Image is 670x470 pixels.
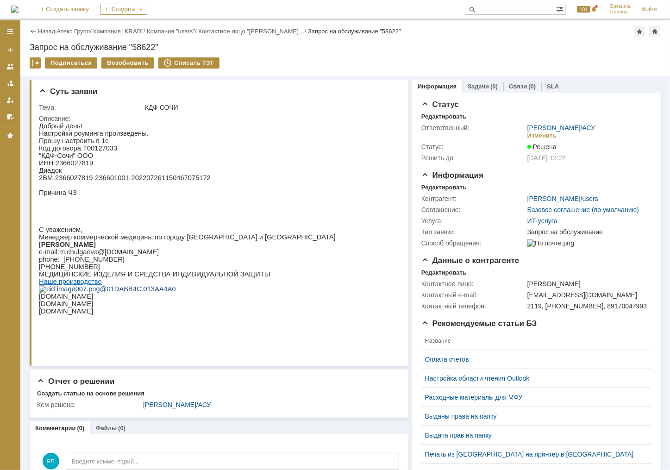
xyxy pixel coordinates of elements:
div: Тема: [39,104,143,111]
a: АСУ [582,124,595,132]
div: [EMAIL_ADDRESS][DOMAIN_NAME] [527,291,647,299]
span: ЕП [43,453,59,470]
span: Рекомендуемые статьи БЗ [421,319,537,328]
a: АСУ [198,401,211,408]
a: Выданы права на папку [425,413,640,420]
div: / [527,195,598,202]
span: Еремина [610,4,631,9]
a: Заявки в моей ответственности [3,76,18,91]
a: users [582,195,598,202]
span: chulgaeva [28,126,59,133]
a: [PERSON_NAME] [527,124,581,132]
span: Статус [421,100,459,109]
div: Запрос на обслуживание "58622" [308,28,401,35]
a: Мои заявки [3,93,18,107]
div: (0) [490,83,498,90]
div: [PERSON_NAME] [527,280,647,288]
div: / [198,28,308,35]
a: Комментарии [35,425,76,432]
div: / [143,401,395,408]
a: Заявки на командах [3,59,18,74]
a: Информация [418,83,457,90]
div: (0) [77,425,85,432]
div: Добавить в избранное [634,26,645,37]
div: Описание: [39,115,397,122]
a: Перейти на домашнюю страницу [11,6,19,13]
div: Запрос на обслуживание "58622" [30,43,661,52]
a: Расходные материалы для МФУ [425,394,640,401]
span: @[DOMAIN_NAME] [59,126,120,133]
div: Статус: [421,143,526,150]
div: Редактировать [421,113,466,120]
span: Отчет о решении [37,377,114,386]
div: Создать [100,4,147,15]
a: Настройка области чтения Outlook [425,375,640,382]
a: Мои согласования [3,109,18,124]
img: По почте.png [527,239,574,247]
div: Работа с массовостью [30,57,41,69]
a: Выдача прав на папку [425,432,640,439]
div: Редактировать [421,184,466,191]
a: Контактное лицо "[PERSON_NAME]… [198,28,305,35]
div: Запрос на обслуживание [527,228,647,236]
span: Полина [610,9,631,15]
div: Соглашение: [421,206,526,213]
span: Решена [527,143,557,150]
div: КДФ СОЧИ [145,104,395,111]
span: 101 [577,6,590,13]
div: Редактировать [421,269,466,276]
span: m [20,126,26,133]
div: Способ обращения: [421,239,526,247]
div: Создать статью на основе решения [37,390,144,397]
span: Суть заявки [39,87,97,96]
div: Контактный телефон: [421,302,526,310]
div: Контактное лицо: [421,280,526,288]
div: Тип заявки: [421,228,526,236]
a: [PERSON_NAME] [143,401,196,408]
span: . [26,126,28,133]
a: [PERSON_NAME] [527,195,581,202]
div: Сделать домашней страницей [649,26,660,37]
span: [DATE] 12:22 [527,154,566,162]
div: | [55,27,56,34]
img: logo [11,6,19,13]
a: Оплата счетов [425,356,640,363]
div: Решить до: [421,154,526,162]
a: Задачи [468,83,489,90]
div: / [57,28,94,35]
div: Изменить [527,132,557,139]
a: Назад [38,28,55,35]
a: Компания "users" [147,28,195,35]
a: ИТ-услуга [527,217,557,225]
a: Файлы [95,425,117,432]
div: (0) [118,425,125,432]
div: 2119, [PHONE_NUMBER], 89170047993 [527,302,647,310]
div: / [527,124,595,132]
th: Название [421,332,644,350]
div: / [147,28,198,35]
a: Атекс Групп [57,28,90,35]
div: Кем решена: [37,401,141,408]
div: / [93,28,147,35]
a: Создать заявку [3,43,18,57]
a: Базовое соглашение (по умолчанию) [527,206,639,213]
a: Связи [509,83,527,90]
div: Контрагент: [421,195,526,202]
div: Ответственный: [421,124,526,132]
div: (0) [528,83,536,90]
span: Информация [421,171,483,180]
span: Расширенный поиск [556,4,565,13]
a: SLA [547,83,559,90]
div: Контактный e-mail: [421,291,526,299]
div: Услуга: [421,217,526,225]
a: Компания "KRAD" [93,28,143,35]
span: Данные о контрагенте [421,256,520,265]
a: Печать из [GEOGRAPHIC_DATA] на принтер в [GEOGRAPHIC_DATA] [425,451,640,458]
